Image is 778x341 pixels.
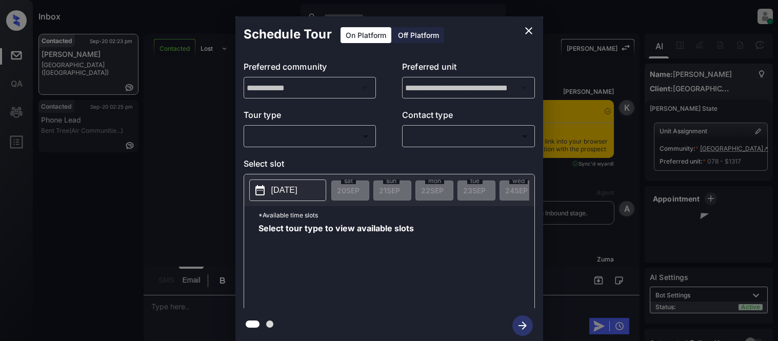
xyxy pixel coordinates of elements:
div: Off Platform [393,27,444,43]
p: Tour type [244,109,376,125]
h2: Schedule Tour [235,16,340,52]
p: Contact type [402,109,535,125]
p: Preferred community [244,61,376,77]
p: *Available time slots [258,206,534,224]
p: [DATE] [271,184,297,196]
div: On Platform [341,27,391,43]
p: Preferred unit [402,61,535,77]
button: [DATE] [249,179,326,201]
p: Select slot [244,157,535,174]
button: close [518,21,539,41]
span: Select tour type to view available slots [258,224,414,306]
